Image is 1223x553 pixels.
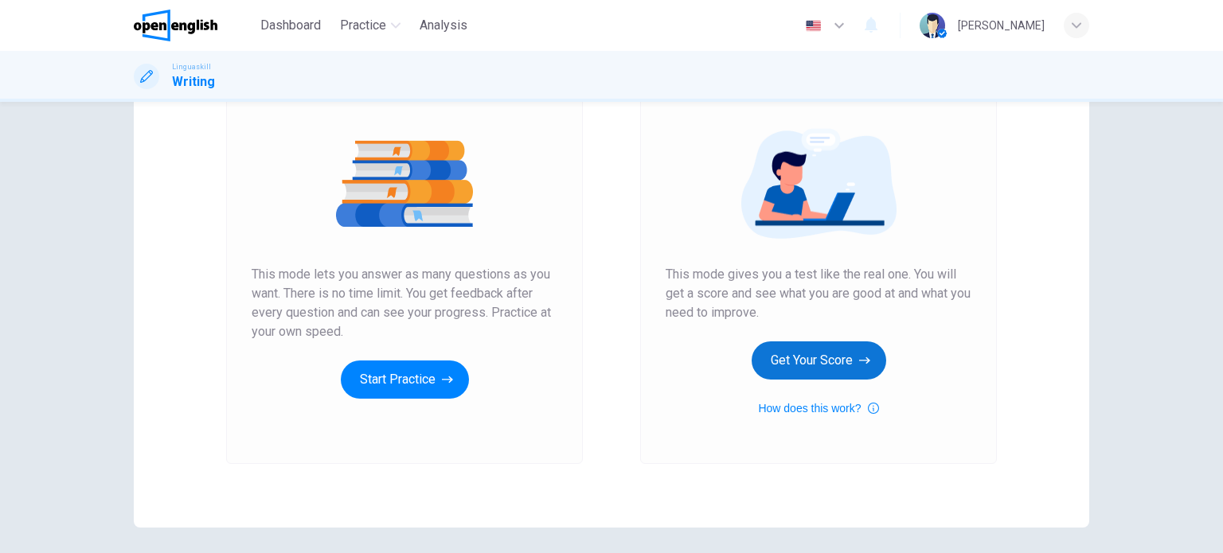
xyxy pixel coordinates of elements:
span: Analysis [420,16,467,35]
button: Analysis [413,11,474,40]
button: Get Your Score [752,341,886,380]
h1: Writing [172,72,215,92]
img: Profile picture [920,13,945,38]
span: Linguaskill [172,61,211,72]
img: en [803,20,823,32]
span: This mode lets you answer as many questions as you want. There is no time limit. You get feedback... [252,265,557,341]
button: Dashboard [254,11,327,40]
button: How does this work? [758,399,878,418]
span: This mode gives you a test like the real one. You will get a score and see what you are good at a... [666,265,971,322]
div: [PERSON_NAME] [958,16,1045,35]
span: Dashboard [260,16,321,35]
a: OpenEnglish logo [134,10,254,41]
img: OpenEnglish logo [134,10,217,41]
button: Start Practice [341,360,469,399]
span: Practice [340,16,386,35]
button: Practice [334,11,407,40]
